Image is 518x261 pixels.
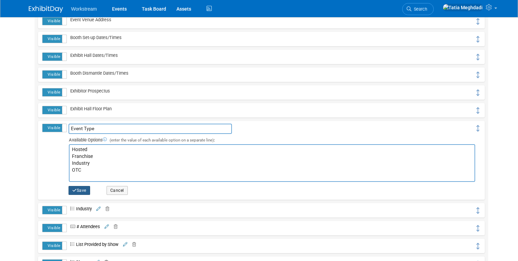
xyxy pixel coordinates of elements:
a: Delete field [128,242,136,247]
label: Visible [42,17,66,25]
i: Click and drag to move field [475,243,481,249]
textarea: Field Test Franchisor Brand MSA Brand NON MSA Internal Industry Customer [69,144,475,182]
a: Search [402,3,434,15]
label: Visible [42,224,66,232]
span: Available Options : [69,134,215,144]
label: Visible [42,124,66,132]
i: Drop-Down List [70,243,76,247]
span: Industry [67,206,92,211]
label: Visible [42,242,66,250]
span: Booth Dismantle Dates/Times [67,71,128,76]
label: Visible [42,88,66,96]
i: Click and drag to move field [475,107,481,114]
span: Search [411,7,427,12]
label: Visible [42,35,66,43]
i: Click and drag to move field [475,18,481,25]
span: Workstream [71,6,97,12]
i: Click and drag to move field [475,72,481,78]
a: Delete field [110,224,118,229]
a: Edit field [95,206,101,211]
i: Click and drag to move field [475,125,481,132]
span: List Provided by Show [67,242,119,247]
span: Exhibit Hall Dates/Times [67,53,118,58]
button: Cancel [107,186,128,195]
span: Exhibitor Prospectus [67,88,110,94]
span: Booth Set-up Dates/Times [67,35,122,40]
i: Custom Text Field [70,225,76,229]
a: Edit field [122,242,127,247]
label: Visible [42,106,66,114]
i: Click and drag to move field [475,225,481,232]
span: (enter the value of each available option on a separate line) [108,138,214,142]
label: Visible [42,71,66,78]
i: Click and drag to move field [475,54,481,60]
i: Drop-Down List [70,207,76,211]
img: Tatia Meghdadi [443,4,483,11]
span: # Attendees [67,224,100,229]
label: Visible [42,53,66,61]
i: Click and drag to move field [475,36,481,42]
i: Click and drag to move field [475,207,481,214]
button: Save [69,186,90,195]
span: Event Venue Address [67,17,111,22]
span: Exhibit Hall Floor Plan [67,106,112,111]
label: Visible [42,206,66,214]
a: Edit field [103,224,109,229]
img: ExhibitDay [29,6,63,13]
a: Delete field [102,206,109,211]
i: Click and drag to move field [475,89,481,96]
